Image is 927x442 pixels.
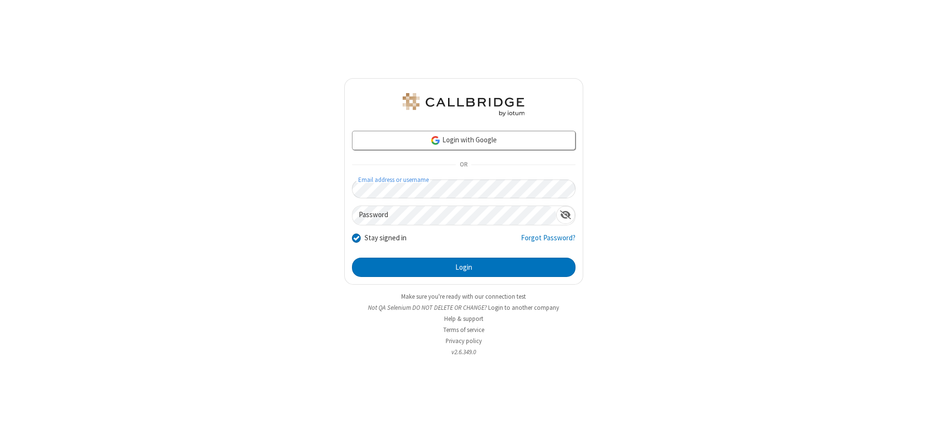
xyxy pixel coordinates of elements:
input: Password [352,206,556,225]
a: Login with Google [352,131,576,150]
li: v2.6.349.0 [344,347,583,357]
a: Privacy policy [446,337,482,345]
div: Show password [556,206,575,224]
a: Terms of service [443,326,484,334]
button: Login [352,258,576,277]
span: OR [456,158,471,172]
a: Make sure you're ready with our connection test [401,292,526,301]
button: Login to another company [488,303,559,312]
input: Email address or username [352,180,576,198]
label: Stay signed in [365,233,407,244]
li: Not QA Selenium DO NOT DELETE OR CHANGE? [344,303,583,312]
img: google-icon.png [430,135,441,146]
a: Help & support [444,315,483,323]
a: Forgot Password? [521,233,576,251]
img: QA Selenium DO NOT DELETE OR CHANGE [401,93,526,116]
